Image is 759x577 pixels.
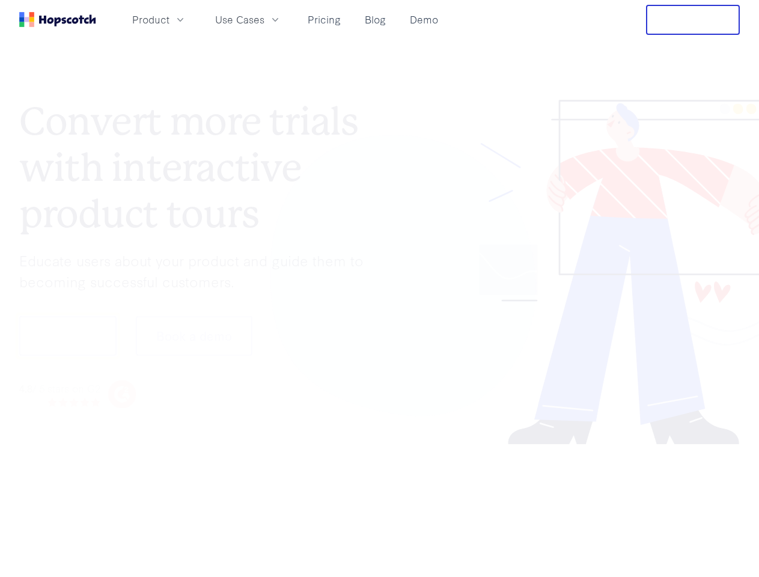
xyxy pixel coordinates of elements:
button: Book a demo [136,316,252,356]
div: / 5 stars on G2 [19,380,100,395]
button: Product [125,10,194,29]
a: Pricing [303,10,346,29]
a: Blog [360,10,391,29]
h1: Convert more trials with interactive product tours [19,99,380,237]
span: Use Cases [215,12,264,27]
strong: 4.8 [19,380,32,394]
span: Product [132,12,169,27]
button: Free Trial [646,5,740,35]
button: Show me! [19,316,117,356]
button: Use Cases [208,10,288,29]
a: Home [19,12,96,27]
p: Educate users about your product and guide them to becoming successful customers. [19,249,380,291]
a: Demo [405,10,443,29]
